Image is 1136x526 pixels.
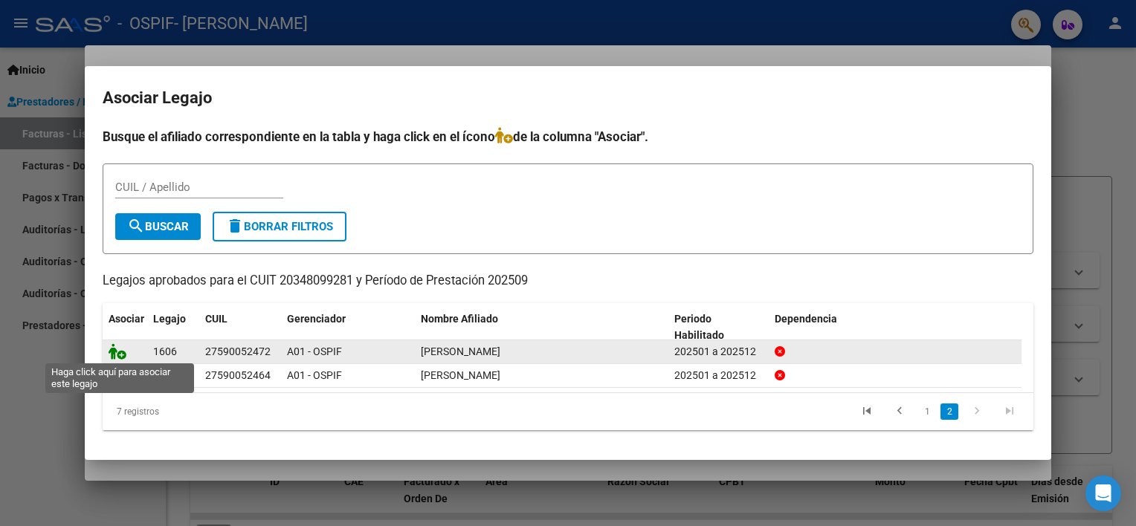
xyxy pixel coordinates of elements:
li: page 1 [916,399,938,424]
a: go to last page [995,403,1024,420]
datatable-header-cell: Dependencia [769,303,1022,352]
mat-icon: delete [226,217,244,235]
li: page 2 [938,399,961,424]
div: 7 registros [103,393,286,430]
a: 2 [940,403,958,420]
span: A01 - OSPIF [287,369,342,381]
datatable-header-cell: Periodo Habilitado [668,303,769,352]
mat-icon: search [127,217,145,235]
span: Legajo [153,313,186,325]
datatable-header-cell: Gerenciador [281,303,415,352]
span: Borrar Filtros [226,220,333,233]
span: Dependencia [775,313,837,325]
span: Periodo Habilitado [674,313,724,342]
a: go to next page [963,403,991,420]
a: go to first page [853,403,881,420]
a: go to previous page [885,403,914,420]
button: Borrar Filtros [213,212,346,241]
div: 27590052464 [205,367,271,384]
span: CUIL [205,313,227,325]
span: ACUÑA JIMENEZ DANNA ESPERANZA [421,345,500,357]
span: Nombre Afiliado [421,313,498,325]
div: 27590052472 [205,343,271,360]
span: 1606 [153,345,177,357]
span: Gerenciador [287,313,346,325]
button: Buscar [115,213,201,240]
span: Asociar [109,313,144,325]
a: 1 [918,403,936,420]
h2: Asociar Legajo [103,84,1033,112]
span: ACUÑA JIMENEZ JANNA GLORIA [421,369,500,381]
span: Buscar [127,220,189,233]
datatable-header-cell: CUIL [199,303,281,352]
p: Legajos aprobados para el CUIT 20348099281 y Período de Prestación 202509 [103,272,1033,290]
datatable-header-cell: Nombre Afiliado [415,303,668,352]
div: 202501 a 202512 [674,367,763,384]
div: Open Intercom Messenger [1085,475,1121,511]
datatable-header-cell: Asociar [103,303,147,352]
div: 202501 a 202512 [674,343,763,360]
span: 1607 [153,369,177,381]
datatable-header-cell: Legajo [147,303,199,352]
span: A01 - OSPIF [287,345,342,357]
h4: Busque el afiliado correspondiente en la tabla y haga click en el ícono de la columna "Asociar". [103,127,1033,146]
